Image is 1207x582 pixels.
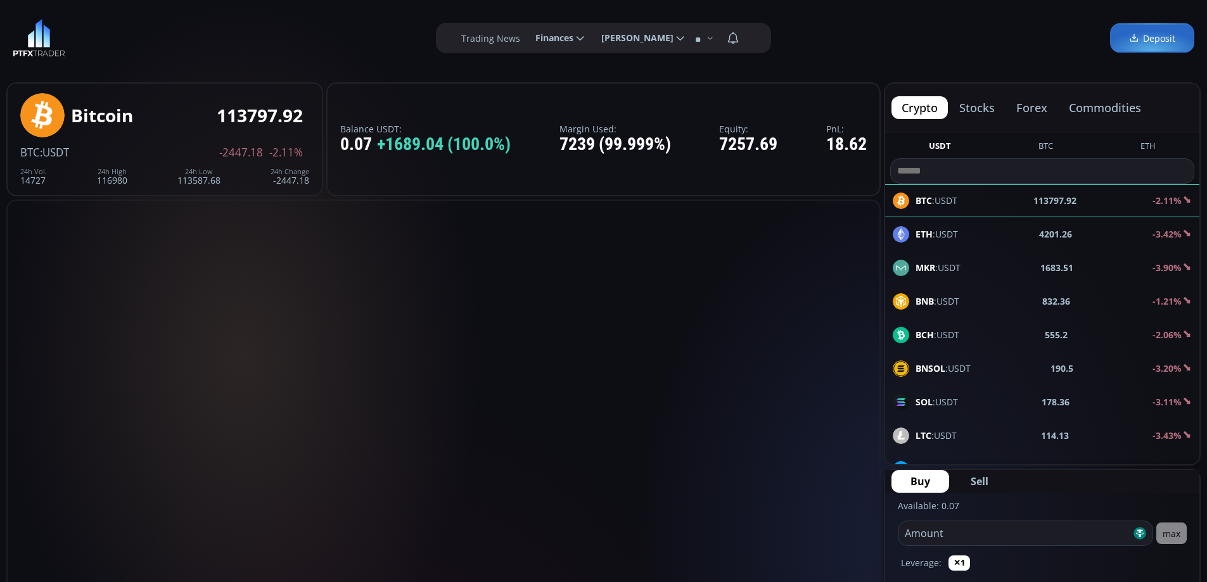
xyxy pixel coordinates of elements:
b: -1.21% [1153,295,1182,307]
label: Margin Used: [559,124,671,134]
b: 178.36 [1042,395,1070,408]
b: 24.44 [1046,462,1069,476]
span: :USDT [916,328,959,341]
b: -3.42% [1153,228,1182,240]
span: :USDT [916,462,962,476]
div: 24h Vol. [20,168,47,175]
span: Buy [910,474,930,489]
b: -3.11% [1153,396,1182,408]
b: -3.20% [1153,362,1182,374]
span: :USDT [916,395,958,408]
button: ETH [1135,140,1161,156]
label: Trading News [461,32,520,45]
b: BCH [916,329,934,341]
b: ETH [916,228,933,240]
b: SOL [916,396,933,408]
b: BNB [916,295,934,307]
span: -2447.18 [219,147,263,158]
label: Balance USDT: [340,124,511,134]
span: [PERSON_NAME] [592,25,674,51]
div: 113797.92 [217,106,303,125]
b: -3.48% [1153,463,1182,475]
b: LINK [916,463,936,475]
span: Sell [971,474,988,489]
b: LTC [916,429,931,441]
div: 116980 [97,168,127,185]
button: Sell [952,470,1007,493]
button: BTC [1033,140,1058,156]
label: Leverage: [901,556,942,569]
span: :USDT [916,227,958,241]
span: :USDT [916,294,959,308]
b: 114.13 [1041,429,1069,442]
div: 18.62 [826,135,867,155]
button: Buy [891,470,949,493]
span: BTC [20,145,40,160]
button: stocks [949,96,1005,119]
span: :USDT [916,261,961,274]
b: -3.90% [1153,262,1182,274]
b: MKR [916,262,935,274]
div: -2447.18 [271,168,309,185]
label: PnL: [826,124,867,134]
div: 7239 (99.999%) [559,135,671,155]
button: ✕1 [948,555,970,571]
b: 4201.26 [1039,227,1072,241]
b: -3.43% [1153,429,1182,441]
div: 113587.68 [177,168,220,185]
div: 24h Low [177,168,220,175]
button: forex [1006,96,1057,119]
button: USDT [924,140,956,156]
div: 7257.69 [719,135,777,155]
b: BNSOL [916,362,945,374]
a: Deposit [1110,23,1194,53]
button: commodities [1059,96,1151,119]
span: :USDT [40,145,69,160]
label: Equity: [719,124,777,134]
div: Bitcoin [71,106,133,125]
b: 190.5 [1051,362,1073,375]
b: -2.06% [1153,329,1182,341]
div: 24h Change [271,168,309,175]
span: :USDT [916,429,957,442]
label: Available: 0.07 [898,500,959,512]
span: +1689.04 (100.0%) [377,135,511,155]
button: crypto [891,96,948,119]
b: 832.36 [1042,294,1070,308]
span: Finances [527,25,573,51]
span: :USDT [916,362,971,375]
span: -2.11% [269,147,303,158]
span: Deposit [1129,32,1175,45]
b: 555.2 [1045,328,1068,341]
div: 24h High [97,168,127,175]
div: 14727 [20,168,47,185]
b: 1683.51 [1040,261,1073,274]
div: 0.07 [340,135,511,155]
img: LOGO [13,19,65,57]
